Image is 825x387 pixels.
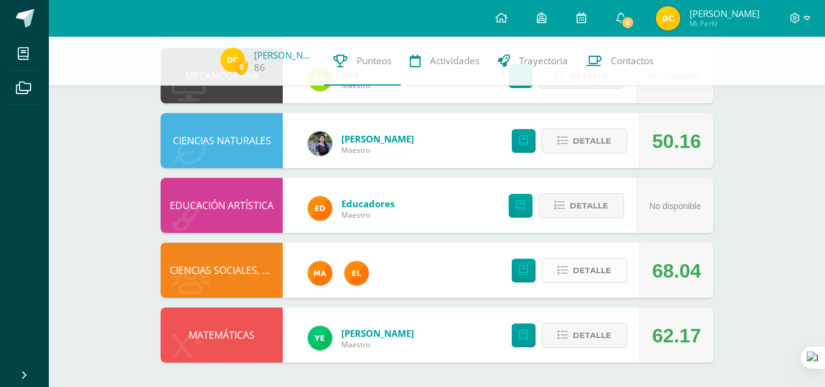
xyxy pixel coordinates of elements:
div: 50.16 [652,114,701,169]
a: 86 [254,61,265,74]
button: Detalle [542,128,627,153]
img: ed927125212876238b0630303cb5fd71.png [308,196,332,221]
span: No disponible [649,201,701,211]
span: Contactos [611,54,653,67]
a: [PERSON_NAME] [254,49,315,61]
div: EDUCACIÓN ARTÍSTICA [161,178,283,233]
div: MATEMÁTICAS [161,308,283,363]
span: Detalle [570,194,608,217]
span: 5 [621,16,634,29]
a: [PERSON_NAME] [341,133,414,145]
span: Detalle [573,130,611,152]
span: 0 [234,59,248,75]
a: [PERSON_NAME] [341,327,414,339]
span: Mi Perfil [689,18,760,29]
span: Maestro [341,210,394,220]
span: Detalle [573,259,611,282]
img: 31c982a1c1d67d3c4d1e96adbf671f86.png [344,261,369,286]
div: CIENCIAS NATURALES [161,113,283,168]
img: d14507214fab33f31ba31053b1567c5b.png [656,6,680,31]
span: Trayectoria [519,54,568,67]
button: Detalle [542,258,627,283]
span: [PERSON_NAME] [689,7,760,20]
div: 68.04 [652,243,701,298]
span: Punteos [357,54,391,67]
a: Punteos [324,37,401,86]
a: Trayectoria [489,37,577,86]
img: dfa1fd8186729af5973cf42d94c5b6ba.png [308,326,332,350]
img: d14507214fab33f31ba31053b1567c5b.png [220,48,245,72]
div: 62.17 [652,308,701,363]
button: Detalle [539,193,624,218]
img: 266030d5bbfb4fab9f05b9da2ad38396.png [308,261,332,286]
span: Maestro [341,145,414,155]
button: Detalle [542,323,627,348]
a: Contactos [577,37,663,86]
span: Maestro [341,339,414,350]
a: Educadores [341,197,394,210]
div: CIENCIAS SOCIALES, FORMACIÓN CIUDADANA E INTERCULTURALIDAD [161,243,283,298]
span: Actividades [430,54,479,67]
img: b2b209b5ecd374f6d147d0bc2cef63fa.png [308,131,332,156]
span: Detalle [573,324,611,347]
a: Actividades [401,37,489,86]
